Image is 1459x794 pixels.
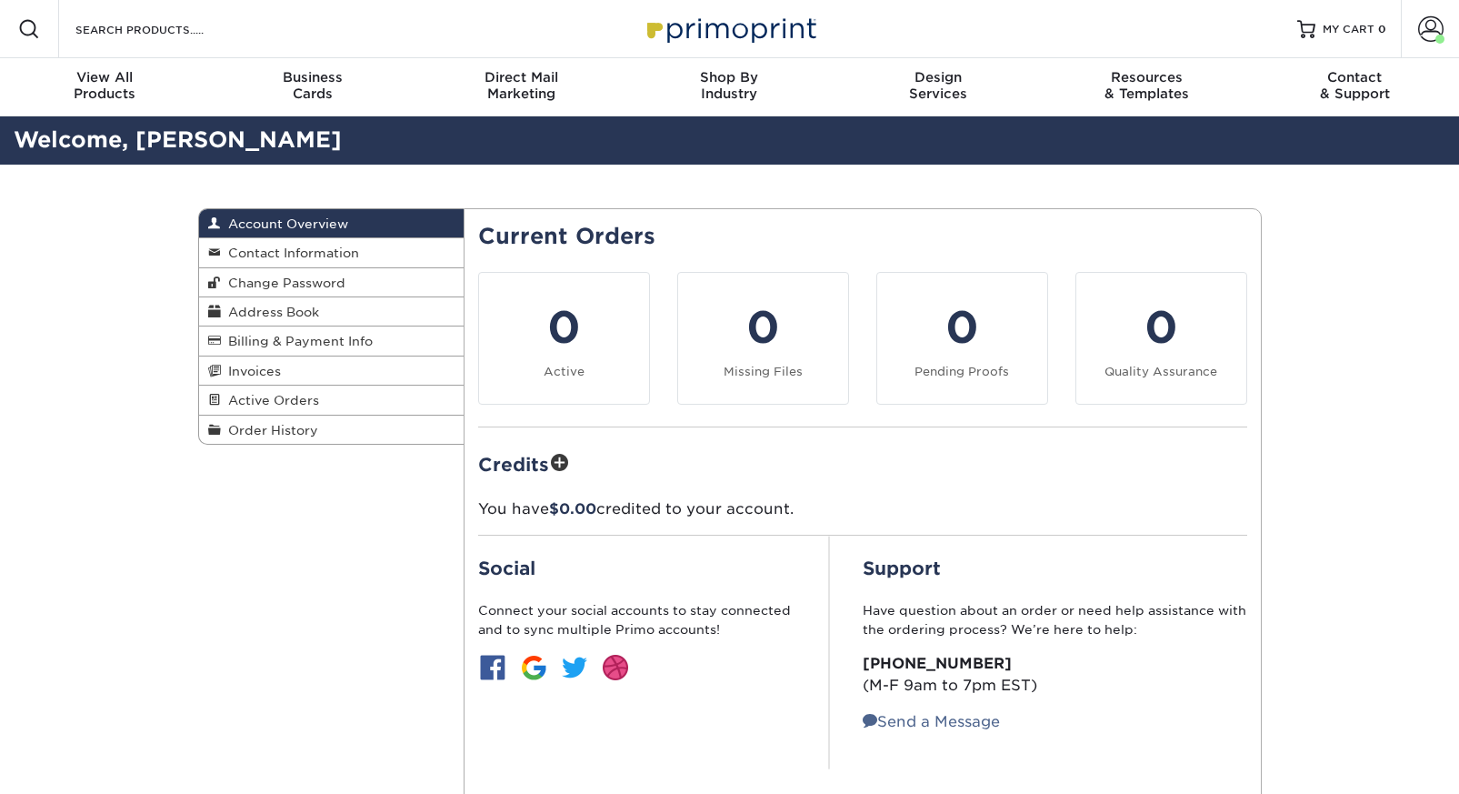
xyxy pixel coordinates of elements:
img: btn-google.jpg [519,653,548,682]
span: Design [834,69,1042,85]
span: Account Overview [221,216,348,231]
a: Resources& Templates [1042,58,1250,116]
span: Business [208,69,416,85]
h2: Social [478,558,796,579]
p: Have question about an order or need help assistance with the ordering process? We’re here to help: [863,601,1247,638]
a: 0 Missing Files [677,272,849,405]
div: 0 [689,295,837,360]
div: 0 [1087,295,1235,360]
div: 0 [888,295,1036,360]
img: btn-twitter.jpg [560,653,589,682]
div: & Templates [1042,69,1250,102]
a: Send a Message [863,713,1000,730]
span: 0 [1378,23,1386,35]
a: Contact Information [199,238,465,267]
p: (M-F 9am to 7pm EST) [863,653,1247,697]
a: 0 Active [478,272,650,405]
p: You have credited to your account. [478,498,1247,520]
a: 0 Pending Proofs [876,272,1048,405]
h2: Credits [478,449,1247,477]
p: Connect your social accounts to stay connected and to sync multiple Primo accounts! [478,601,796,638]
img: btn-dribbble.jpg [601,653,630,682]
a: Change Password [199,268,465,297]
a: Account Overview [199,209,465,238]
small: Quality Assurance [1104,365,1217,378]
a: Shop ByIndustry [625,58,834,116]
span: Shop By [625,69,834,85]
div: Marketing [417,69,625,102]
a: 0 Quality Assurance [1075,272,1247,405]
a: Billing & Payment Info [199,327,465,356]
span: Contact Information [221,246,359,260]
a: Direct MailMarketing [417,58,625,116]
small: Pending Proofs [914,365,1009,378]
span: Billing & Payment Info [221,334,373,348]
h2: Current Orders [478,224,1247,250]
span: $0.00 [549,500,596,518]
img: btn-facebook.jpg [478,653,507,682]
a: Contact& Support [1251,58,1459,116]
input: SEARCH PRODUCTS..... [74,18,251,40]
div: Industry [625,69,834,102]
a: Order History [199,416,465,444]
span: Contact [1251,69,1459,85]
span: Invoices [221,364,281,378]
img: Primoprint [639,9,821,48]
div: Cards [208,69,416,102]
a: DesignServices [834,58,1042,116]
h2: Support [863,558,1247,579]
a: Address Book [199,297,465,327]
span: Active Orders [221,393,319,407]
span: Direct Mail [417,69,625,85]
a: Invoices [199,357,465,386]
div: 0 [490,295,638,360]
span: Change Password [221,276,345,290]
div: & Support [1251,69,1459,102]
small: Active [544,365,585,378]
a: BusinessCards [208,58,416,116]
strong: [PHONE_NUMBER] [863,655,1012,672]
span: MY CART [1323,22,1374,37]
span: Address Book [221,305,319,319]
a: Active Orders [199,386,465,415]
span: Order History [221,423,318,437]
span: Resources [1042,69,1250,85]
small: Missing Files [724,365,803,378]
div: Services [834,69,1042,102]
